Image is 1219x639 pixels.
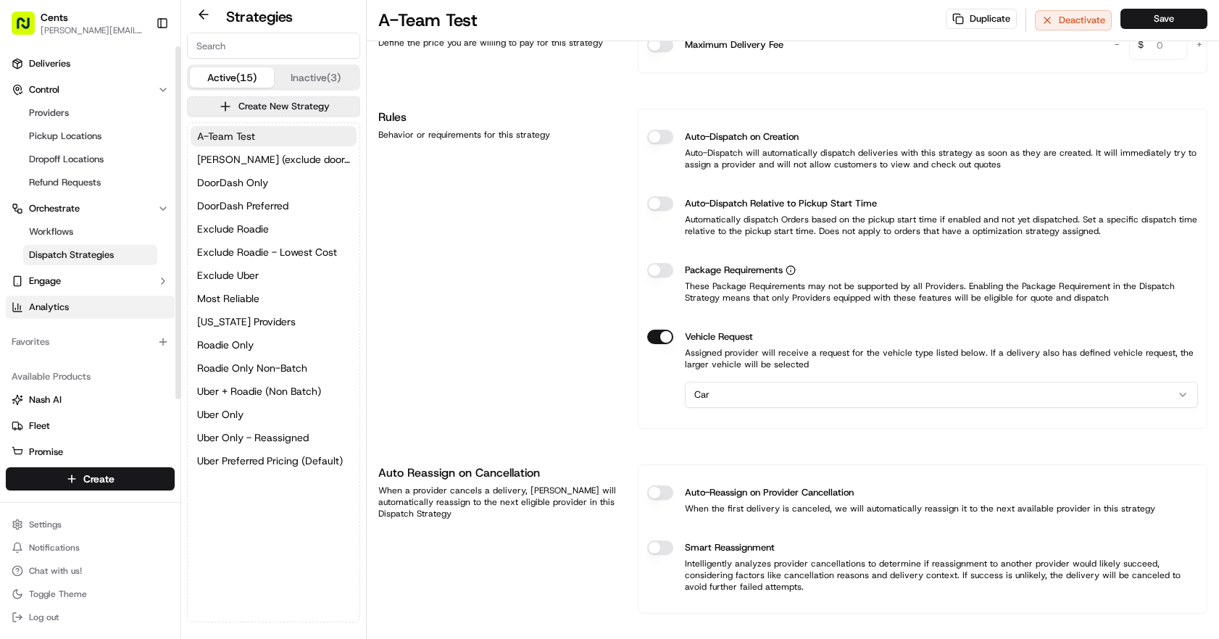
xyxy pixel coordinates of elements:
button: [PERSON_NAME][EMAIL_ADDRESS][DOMAIN_NAME] [41,25,144,36]
span: Create [83,472,115,486]
span: DoorDash Only [197,175,268,190]
span: Refund Requests [29,176,101,189]
div: Available Products [6,365,175,388]
span: Engage [29,275,61,288]
p: Welcome 👋 [14,58,264,81]
div: Favorites [6,330,175,354]
div: Behavior or requirements for this strategy [378,129,620,141]
button: Cents [41,10,68,25]
button: [US_STATE] Providers [191,312,357,332]
span: Settings [29,519,62,530]
span: Fleet [29,419,50,433]
div: When a provider cancels a delivery, [PERSON_NAME] will automatically reassign to the next eligibl... [378,485,620,519]
div: Define the price you are willing to pay for this strategy [378,37,620,49]
button: Start new chat [246,143,264,160]
div: 📗 [14,212,26,223]
span: Notifications [29,542,80,554]
a: 📗Knowledge Base [9,204,117,230]
button: DoorDash Only [191,172,357,193]
p: Automatically dispatch Orders based on the pickup start time if enabled and not yet dispatched. S... [647,214,1198,237]
span: Chat with us! [29,565,82,577]
div: We're available if you need us! [49,153,183,164]
button: Settings [6,514,175,535]
span: Package Requirements [685,263,783,277]
span: Most Reliable [197,291,259,306]
label: Auto-Dispatch Relative to Pickup Start Time [685,196,877,211]
span: Promise [29,446,63,459]
h1: Rules [378,109,620,126]
span: A-Team Test [197,129,255,143]
button: Uber Only [191,404,357,425]
label: Vehicle Request [685,330,753,344]
a: Uber Preferred Pricing (Default) [191,451,357,471]
h2: Strategies [226,7,293,27]
h1: A-Team Test [378,9,478,32]
span: Uber Only - Reassigned [197,430,309,445]
button: Roadie Only [191,335,357,355]
button: Active (15) [190,67,274,88]
span: Log out [29,611,59,623]
button: Save [1120,9,1207,29]
p: Auto-Dispatch will automatically dispatch deliveries with this strategy as soon as they are creat... [647,147,1198,170]
span: API Documentation [137,210,233,225]
span: Control [29,83,59,96]
button: Exclude Uber [191,265,357,285]
a: Promise [12,446,169,459]
span: Knowledge Base [29,210,111,225]
button: Most Reliable [191,288,357,309]
a: Pickup Locations [23,126,157,146]
button: A-Team Test [191,126,357,146]
a: Nash AI [12,393,169,406]
span: [PERSON_NAME] (exclude doordash) [197,152,350,167]
span: Workflows [29,225,73,238]
span: Exclude Uber [197,268,259,283]
a: Providers [23,103,157,123]
div: 💻 [122,212,134,223]
span: Nash AI [29,393,62,406]
span: Orchestrate [29,202,80,215]
button: DoorDash Preferred [191,196,357,216]
span: Exclude Roadie - Lowest Cost [197,245,337,259]
p: Intelligently analyzes provider cancellations to determine if reassignment to another provider wo... [647,558,1198,593]
label: Smart Reassignment [685,540,775,555]
span: Dropoff Locations [29,153,104,166]
button: Exclude Roadie - Lowest Cost [191,242,357,262]
button: Promise [6,440,175,464]
p: When the first delivery is canceled, we will automatically reassign it to the next available prov... [647,503,1155,514]
button: Package Requirements [786,265,796,275]
label: Auto-Reassign on Provider Cancellation [685,485,854,500]
button: Engage [6,270,175,293]
button: Exclude Roadie [191,219,357,239]
button: Control [6,78,175,101]
span: [US_STATE] Providers [197,314,296,329]
span: Exclude Roadie [197,222,269,236]
h1: Auto Reassign on Cancellation [378,464,620,482]
button: Deactivate [1035,10,1112,30]
a: Deliveries [6,52,175,75]
p: These Package Requirements may not be supported by all Providers. Enabling the Package Requiremen... [647,280,1198,304]
a: Dropoff Locations [23,149,157,170]
span: $ [1132,33,1149,62]
button: Inactive (3) [274,67,358,88]
span: Roadie Only Non-Batch [197,361,307,375]
button: Cents[PERSON_NAME][EMAIL_ADDRESS][DOMAIN_NAME] [6,6,150,41]
a: Uber Only - Reassigned [191,427,357,448]
button: Notifications [6,538,175,558]
label: Auto-Dispatch on Creation [685,130,799,144]
button: [PERSON_NAME] (exclude doordash) [191,149,357,170]
a: Uber + Roadie (Non Batch) [191,381,357,401]
button: Roadie Only Non-Batch [191,358,357,378]
a: Analytics [6,296,175,319]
